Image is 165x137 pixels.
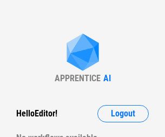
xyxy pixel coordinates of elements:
img: Apprentice AI [61,34,104,73]
span: Logout [111,109,135,118]
div: AI [103,73,111,83]
div: APPRENTICE [55,73,101,83]
div: Hello Editor ! [16,105,57,122]
button: Logout [97,105,149,122]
